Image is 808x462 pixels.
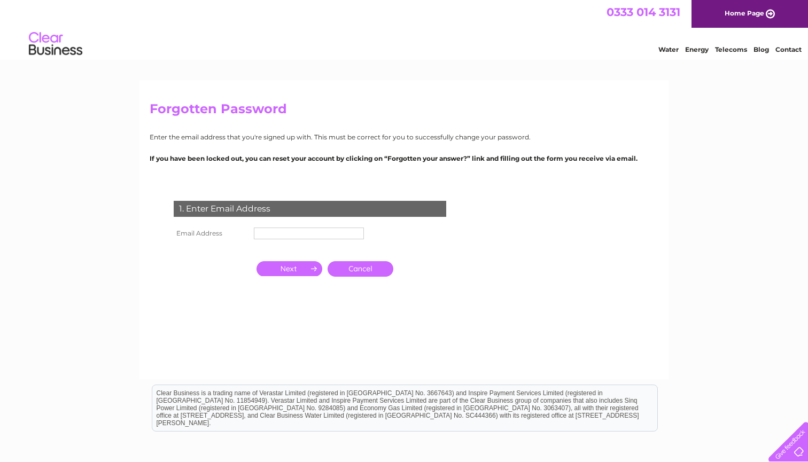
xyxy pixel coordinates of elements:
[150,153,658,163] p: If you have been locked out, you can reset your account by clicking on “Forgotten your answer?” l...
[685,45,709,53] a: Energy
[753,45,769,53] a: Blog
[715,45,747,53] a: Telecoms
[328,261,393,277] a: Cancel
[174,201,446,217] div: 1. Enter Email Address
[150,132,658,142] p: Enter the email address that you're signed up with. This must be correct for you to successfully ...
[152,6,657,52] div: Clear Business is a trading name of Verastar Limited (registered in [GEOGRAPHIC_DATA] No. 3667643...
[775,45,802,53] a: Contact
[607,5,680,19] a: 0333 014 3131
[28,28,83,60] img: logo.png
[150,101,658,122] h2: Forgotten Password
[171,225,251,242] th: Email Address
[658,45,679,53] a: Water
